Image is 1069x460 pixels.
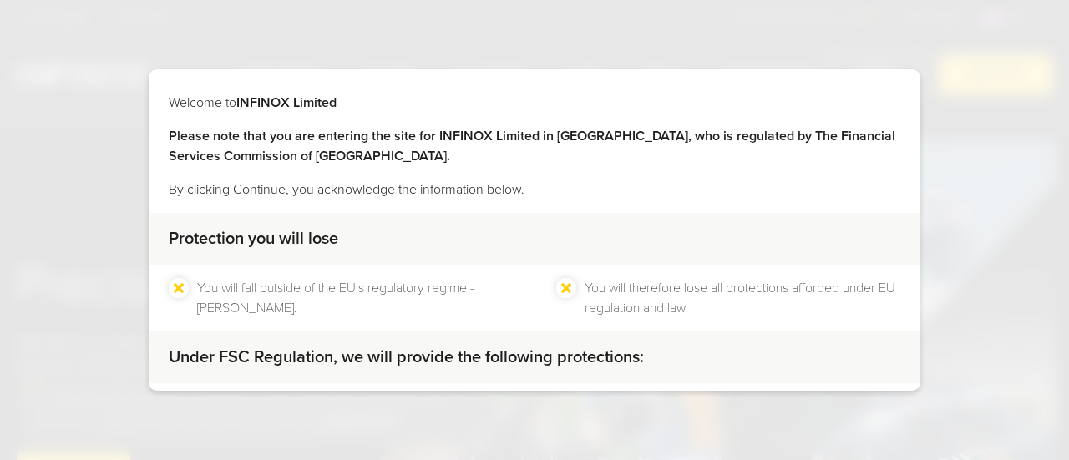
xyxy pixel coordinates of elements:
[169,347,644,367] strong: Under FSC Regulation, we will provide the following protections:
[169,229,338,249] strong: Protection you will lose
[585,278,900,318] li: You will therefore lose all protections afforded under EU regulation and law.
[169,128,895,164] strong: Please note that you are entering the site for INFINOX Limited in [GEOGRAPHIC_DATA], who is regul...
[169,179,900,200] p: By clicking Continue, you acknowledge the information below.
[197,278,513,318] li: You will fall outside of the EU's regulatory regime - [PERSON_NAME].
[169,93,900,113] p: Welcome to
[236,94,337,111] strong: INFINOX Limited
